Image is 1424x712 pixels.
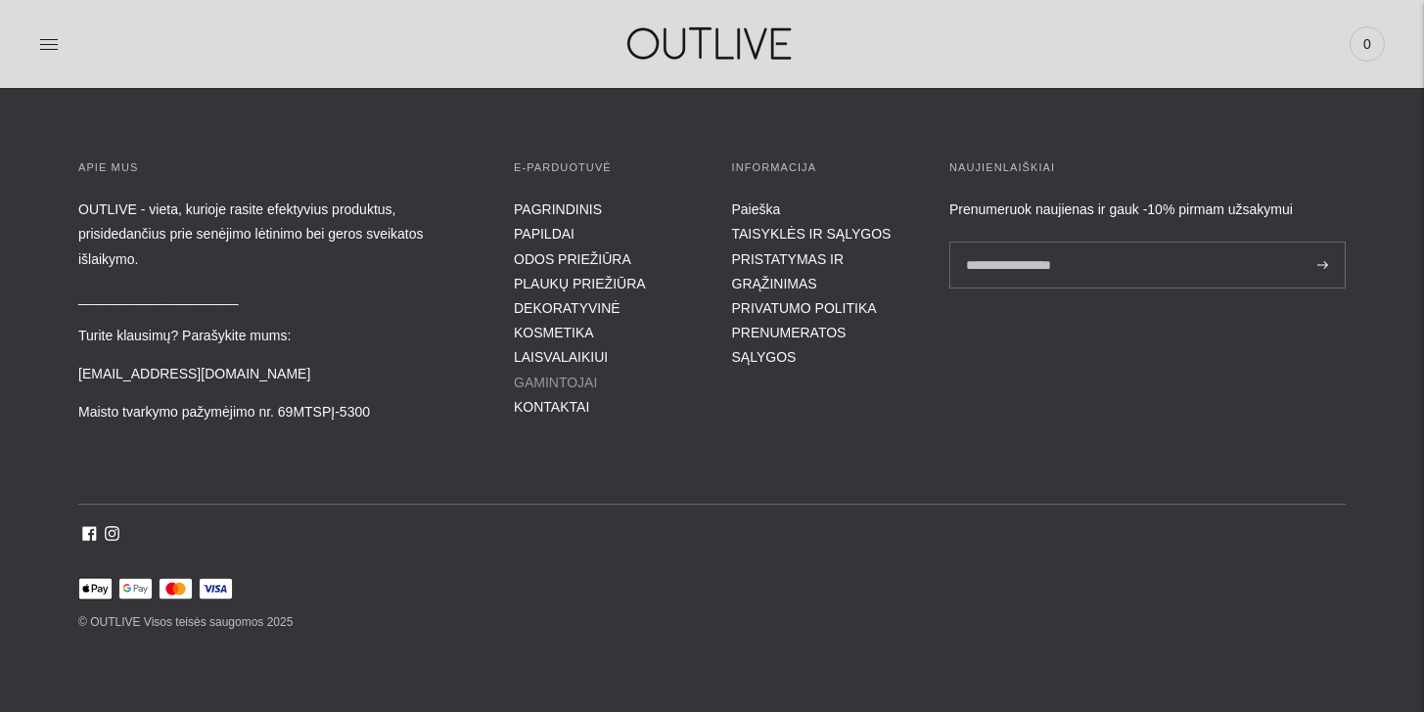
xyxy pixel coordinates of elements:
[514,226,574,242] a: PAPILDAI
[514,158,693,178] h3: E-parduotuvė
[949,198,1346,222] div: Prenumeruok naujienas ir gauk -10% pirmam užsakymui
[78,400,475,424] p: Maisto tvarkymo pažymėjimo nr. 69MTSPĮ-5300
[732,325,847,365] a: PRENUMERATOS SĄLYGOS
[78,158,475,178] h3: APIE MUS
[1350,22,1385,66] a: 0
[1354,30,1381,58] span: 0
[78,611,1346,635] p: © OUTLIVE Visos teisės saugomos 2025
[514,201,602,217] a: PAGRINDINIS
[514,300,620,340] a: DEKORATYVINĖ KOSMETIKA
[78,198,475,272] p: OUTLIVE - vieta, kurioje rasite efektyvius produktus, prisidedančius prie senėjimo lėtinimo bei g...
[514,349,608,365] a: LAISVALAIKIUI
[732,201,781,217] a: Paieška
[514,276,646,291] a: PLAUKŲ PRIEŽIŪRA
[589,10,834,77] img: OUTLIVE
[732,226,892,242] a: TAISYKLĖS IR SĄLYGOS
[78,286,475,310] p: _____________________
[78,362,475,386] p: [EMAIL_ADDRESS][DOMAIN_NAME]
[732,158,911,178] h3: INFORMACIJA
[732,300,877,316] a: PRIVATUMO POLITIKA
[78,324,475,348] p: Turite klausimų? Parašykite mums:
[949,158,1346,178] h3: Naujienlaiškiai
[514,251,631,267] a: ODOS PRIEŽIŪRA
[514,375,597,390] a: GAMINTOJAI
[732,251,845,291] a: PRISTATYMAS IR GRĄŽINIMAS
[514,399,589,415] a: KONTAKTAI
